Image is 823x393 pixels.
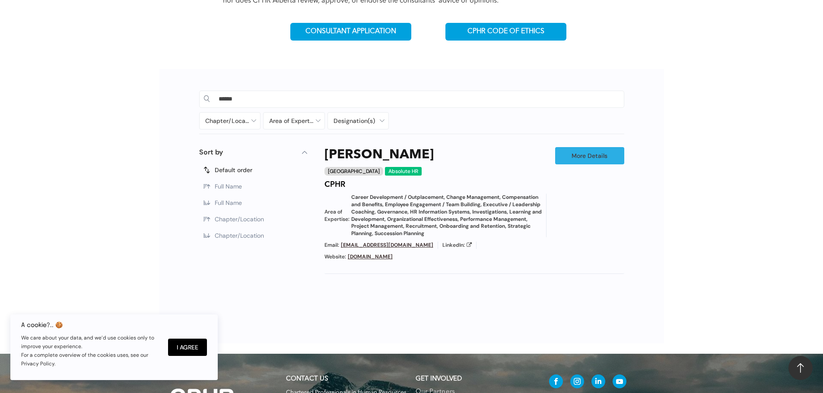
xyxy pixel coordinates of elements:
span: Default order [215,166,252,174]
span: Website: [324,253,346,261]
span: Full Name [215,182,242,190]
span: Full Name [215,199,242,207]
span: Career Development / Outplacement, Change Management, Compensation and Benefits, Employee Engagem... [351,194,542,237]
a: CONTACT US [286,376,328,382]
span: CONSULTANT APPLICATION [305,28,396,36]
a: [DOMAIN_NAME] [348,253,393,260]
span: Email: [324,242,339,249]
a: [PERSON_NAME] [324,147,434,163]
span: CPHR CODE OF ETHICS [467,28,544,36]
div: [GEOGRAPHIC_DATA] [324,167,383,176]
a: instagram [570,374,584,390]
div: Absolute HR [385,167,422,176]
p: Sort by [199,147,223,157]
span: LinkedIn: [442,242,465,249]
a: CPHR CODE OF ETHICS [445,23,566,41]
h6: A cookie?.. 🍪 [21,321,159,328]
a: facebook [549,374,563,390]
a: [EMAIL_ADDRESS][DOMAIN_NAME] [341,242,433,248]
p: We care about your data, and we’d use cookies only to improve your experience. For a complete ove... [21,333,159,368]
a: More Details [555,147,624,164]
a: youtube [613,374,626,390]
span: Area of Expertise: [324,208,350,223]
span: GET INVOLVED [416,376,462,382]
a: linkedin [591,374,605,390]
h4: CPHR [324,180,345,189]
span: Chapter/Location [215,215,264,223]
span: Chapter/Location [215,232,264,239]
a: CONSULTANT APPLICATION [290,23,411,41]
button: I Agree [168,339,207,356]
